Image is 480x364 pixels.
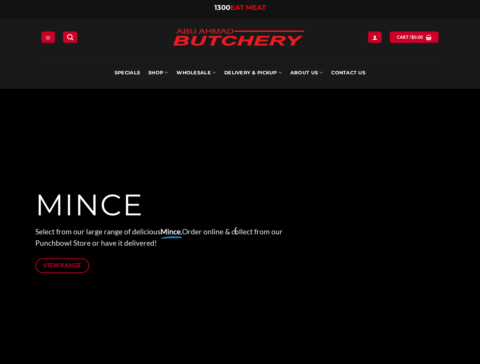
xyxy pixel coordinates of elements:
[397,34,423,41] span: Cart /
[115,57,140,89] a: Specials
[331,57,365,89] a: Contact Us
[35,187,143,223] span: MINCE
[411,34,414,41] span: $
[411,35,423,39] bdi: 0.00
[35,227,283,248] span: Select from our large range of delicious Order online & collect from our Punchbowl Store or have ...
[230,3,266,12] span: EAT MEAT
[148,57,168,89] a: SHOP
[368,31,382,42] a: Login
[214,3,230,12] span: 1300
[63,31,77,42] a: Search
[390,31,439,42] a: View cart
[214,3,266,12] a: 1300EAT MEAT
[35,258,90,273] a: View Range
[290,57,323,89] a: About Us
[41,31,55,42] a: Menu
[224,57,282,89] a: Delivery & Pickup
[176,57,216,89] a: Wholesale
[166,24,310,52] img: Abu Ahmad Butchery
[161,227,182,236] strong: Mince.
[43,260,82,270] span: View Range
